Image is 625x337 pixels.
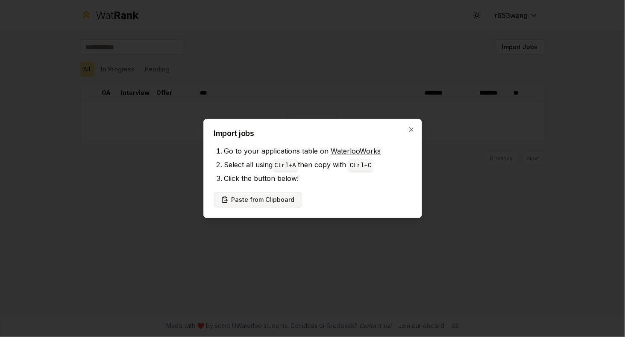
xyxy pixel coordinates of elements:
button: Paste from Clipboard [214,192,302,207]
li: Select all using then copy with [224,158,411,171]
code: Ctrl+ A [275,162,296,169]
li: Click the button below! [224,171,411,185]
li: Go to your applications table on [224,144,411,158]
h2: Import jobs [214,130,411,137]
a: WaterlooWorks [331,147,381,155]
code: Ctrl+ C [350,162,371,169]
